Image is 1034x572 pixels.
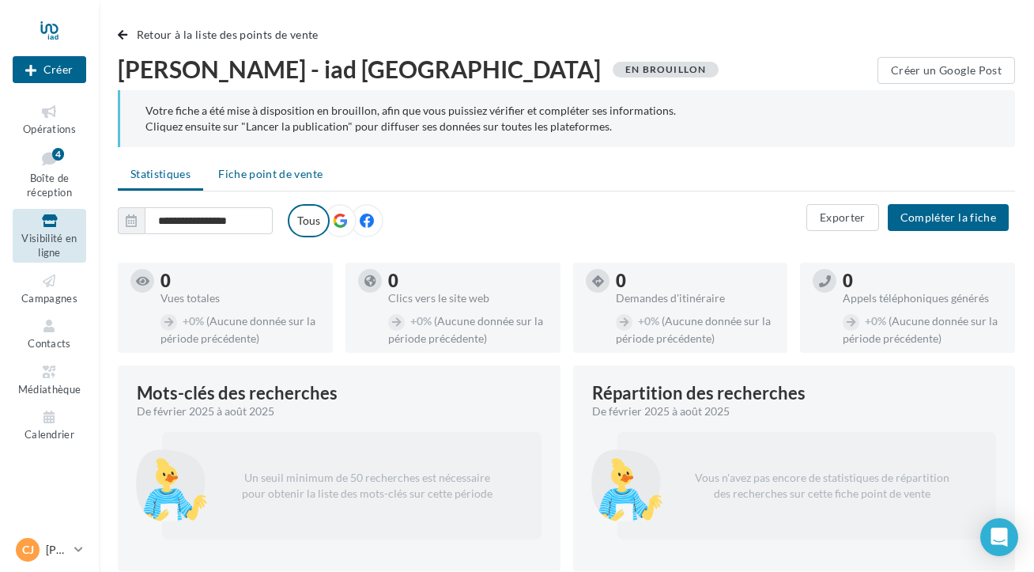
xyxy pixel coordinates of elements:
[13,145,86,203] a: Boîte de réception4
[616,272,775,290] div: 0
[46,542,68,558] p: [PERSON_NAME]
[13,209,86,263] a: Visibilité en ligne
[806,204,879,231] button: Exporter
[27,172,72,199] span: Boîte de réception
[592,403,984,419] div: De février 2025 à août 2025
[388,293,548,304] div: Clics vers le site web
[388,272,548,290] div: 0
[137,28,319,41] span: Retour à la liste des points de vente
[21,232,77,259] span: Visibilité en ligne
[865,314,871,328] span: +
[877,57,1015,84] button: Créer un Google Post
[183,314,189,328] span: +
[388,314,543,345] span: (Aucune donnée sur la période précédente)
[13,56,86,83] div: Nouvelle campagne
[137,384,338,402] span: Mots-clés des recherches
[18,383,81,396] span: Médiathèque
[674,457,972,514] p: Vous n'avez pas encore de statistiques de répartition des recherches sur cette fiche point de vente
[613,62,719,78] div: En brouillon
[25,428,74,441] span: Calendrier
[410,314,417,328] span: +
[13,269,86,308] a: Campagnes
[23,123,76,135] span: Opérations
[22,542,34,558] span: CJ
[410,314,432,328] span: 0%
[137,403,529,419] div: De février 2025 à août 2025
[592,384,806,402] div: Répartition des recherches
[218,167,323,180] span: Fiche point de vente
[865,314,886,328] span: 0%
[13,56,86,83] button: Créer
[118,57,601,81] span: [PERSON_NAME] - iad [GEOGRAPHIC_DATA]
[160,314,315,345] span: (Aucune donnée sur la période précédente)
[638,314,644,328] span: +
[145,103,990,134] div: Votre fiche a été mise à disposition en brouillon, afin que vous puissiez vérifier et compléter s...
[288,204,330,237] label: Tous
[219,457,516,514] p: Un seuil minimum de 50 recherches est nécessaire pour obtenir la liste des mots-clés sur cette pé...
[881,210,1015,223] a: Compléter la fiche
[21,292,77,305] span: Campagnes
[13,100,86,138] a: Opérations
[843,314,998,345] span: (Aucune donnée sur la période précédente)
[980,518,1018,556] div: Open Intercom Messenger
[638,314,659,328] span: 0%
[160,293,320,304] div: Vues totales
[118,25,325,44] button: Retour à la liste des points de vente
[616,293,775,304] div: Demandes d'itinéraire
[13,360,86,399] a: Médiathèque
[183,314,204,328] span: 0%
[616,314,771,345] span: (Aucune donnée sur la période précédente)
[843,293,1002,304] div: Appels téléphoniques générés
[13,535,86,565] a: CJ [PERSON_NAME]
[52,148,64,161] div: 4
[160,272,320,290] div: 0
[843,272,1002,290] div: 0
[28,337,71,350] span: Contacts
[888,204,1009,231] button: Compléter la fiche
[13,405,86,444] a: Calendrier
[13,314,86,353] a: Contacts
